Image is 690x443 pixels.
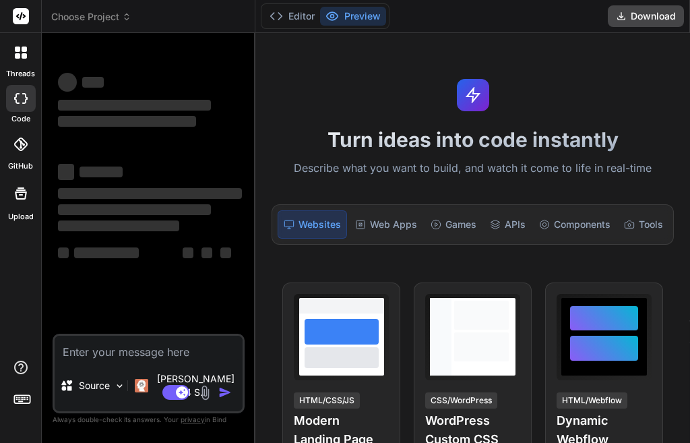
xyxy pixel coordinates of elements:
[114,380,125,392] img: Pick Models
[82,77,104,88] span: ‌
[80,167,123,177] span: ‌
[181,415,205,423] span: privacy
[294,392,360,409] div: HTML/CSS/JS
[58,247,69,258] span: ‌
[484,210,531,239] div: APIs
[58,164,74,180] span: ‌
[8,211,34,223] label: Upload
[201,247,212,258] span: ‌
[74,247,139,258] span: ‌
[534,210,616,239] div: Components
[197,385,213,401] img: attachment
[263,160,682,177] p: Describe what you want to build, and watch it come to life in real-time
[58,188,242,199] span: ‌
[320,7,386,26] button: Preview
[79,379,110,392] p: Source
[58,204,211,215] span: ‌
[264,7,320,26] button: Editor
[8,160,33,172] label: GitHub
[154,372,238,399] p: [PERSON_NAME] 4 S..
[350,210,422,239] div: Web Apps
[619,210,668,239] div: Tools
[220,247,231,258] span: ‌
[425,392,497,409] div: CSS/WordPress
[183,247,193,258] span: ‌
[218,386,232,399] img: icon
[135,379,148,392] img: Claude 4 Sonnet
[53,413,245,426] p: Always double-check its answers. Your in Bind
[6,68,35,80] label: threads
[557,392,627,409] div: HTML/Webflow
[58,220,179,231] span: ‌
[58,73,77,92] span: ‌
[278,210,347,239] div: Websites
[608,5,684,27] button: Download
[58,100,211,111] span: ‌
[11,113,30,125] label: code
[425,210,482,239] div: Games
[58,116,196,127] span: ‌
[51,10,131,24] span: Choose Project
[263,127,682,152] h1: Turn ideas into code instantly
